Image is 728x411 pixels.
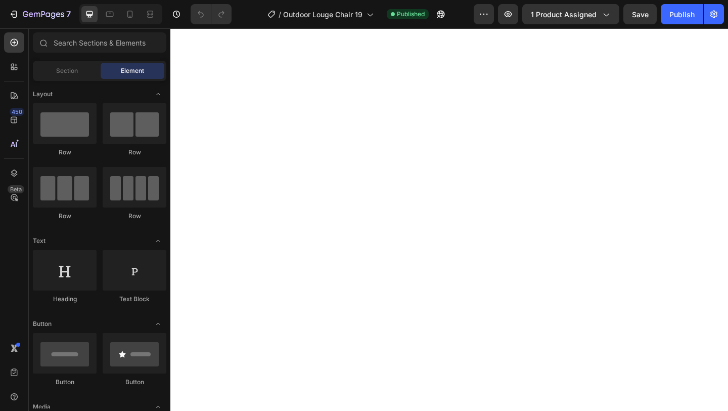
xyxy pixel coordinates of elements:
[103,295,166,304] div: Text Block
[33,378,97,387] div: Button
[10,108,24,116] div: 450
[279,9,281,20] span: /
[522,4,619,24] button: 1 product assigned
[8,185,24,193] div: Beta
[283,9,362,20] span: Outdoor Louge Chair 19
[33,32,166,53] input: Search Sections & Elements
[121,66,144,75] span: Element
[33,236,45,245] span: Text
[191,4,232,24] div: Undo/Redo
[66,8,71,20] p: 7
[150,233,166,249] span: Toggle open
[103,148,166,157] div: Row
[150,86,166,102] span: Toggle open
[103,378,166,387] div: Button
[531,9,597,20] span: 1 product assigned
[632,10,649,19] span: Save
[33,212,97,221] div: Row
[623,4,657,24] button: Save
[661,4,703,24] button: Publish
[33,319,52,328] span: Button
[150,316,166,332] span: Toggle open
[33,148,97,157] div: Row
[4,4,75,24] button: 7
[397,10,425,19] span: Published
[170,28,728,411] iframe: Design area
[56,66,78,75] span: Section
[669,9,695,20] div: Publish
[103,212,166,221] div: Row
[33,90,53,99] span: Layout
[33,295,97,304] div: Heading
